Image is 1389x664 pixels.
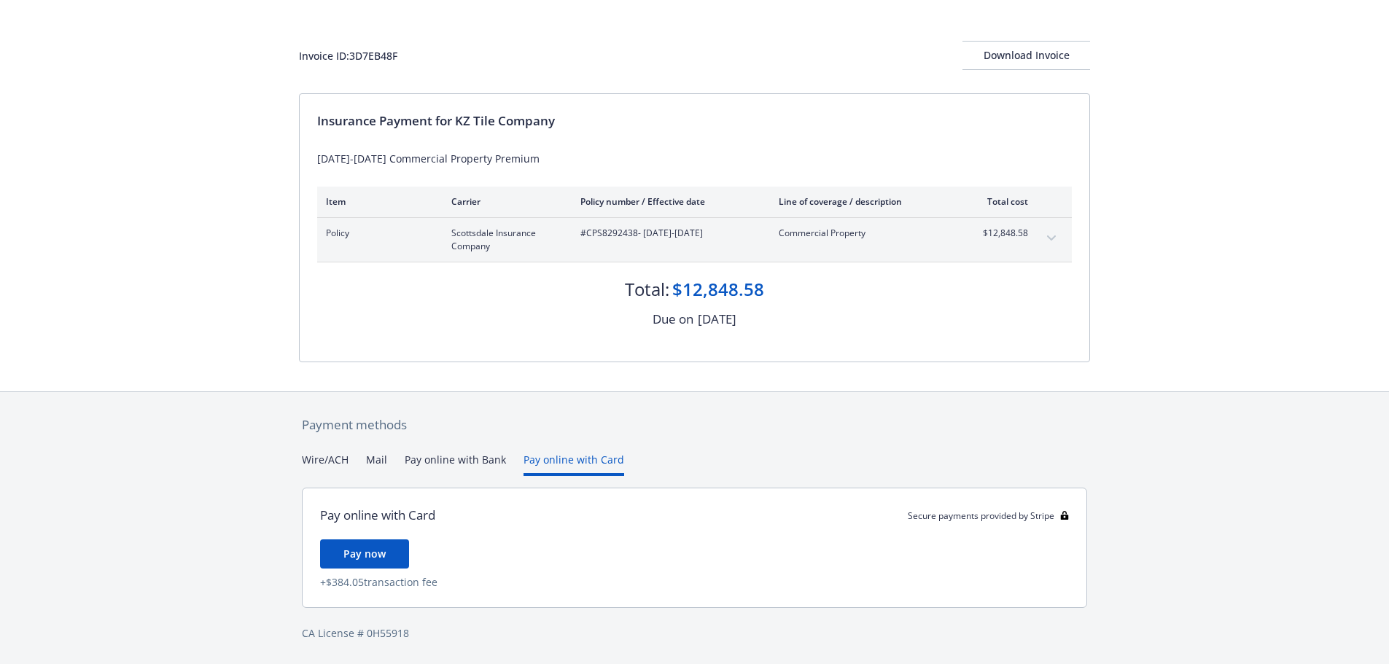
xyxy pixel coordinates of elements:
div: PolicyScottsdale Insurance Company#CPS8292438- [DATE]-[DATE]Commercial Property$12,848.58expand c... [317,218,1072,262]
div: Due on [653,310,693,329]
div: Payment methods [302,415,1087,434]
div: Carrier [451,195,557,208]
div: Policy number / Effective date [580,195,755,208]
button: Pay online with Card [524,452,624,476]
div: Total: [625,277,669,302]
span: $12,848.58 [973,227,1028,240]
div: CA License # 0H55918 [302,625,1087,641]
div: Insurance Payment for KZ Tile Company [317,112,1072,130]
span: Policy [326,227,428,240]
button: Pay online with Bank [405,452,506,476]
button: Wire/ACH [302,452,349,476]
div: Download Invoice [962,42,1090,69]
button: expand content [1040,227,1063,250]
span: #CPS8292438 - [DATE]-[DATE] [580,227,755,240]
span: Commercial Property [779,227,950,240]
div: Secure payments provided by Stripe [908,509,1069,522]
div: Invoice ID: 3D7EB48F [299,48,397,63]
div: Total cost [973,195,1028,208]
span: Scottsdale Insurance Company [451,227,557,253]
button: Download Invoice [962,41,1090,70]
div: $12,848.58 [672,277,764,302]
button: Mail [366,452,387,476]
div: [DATE] [698,310,736,329]
div: Item [326,195,428,208]
span: Pay now [343,547,386,561]
div: Pay online with Card [320,506,435,525]
div: + $384.05 transaction fee [320,574,1069,590]
div: [DATE]-[DATE] Commercial Property Premium [317,151,1072,166]
button: Pay now [320,539,409,569]
div: Line of coverage / description [779,195,950,208]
